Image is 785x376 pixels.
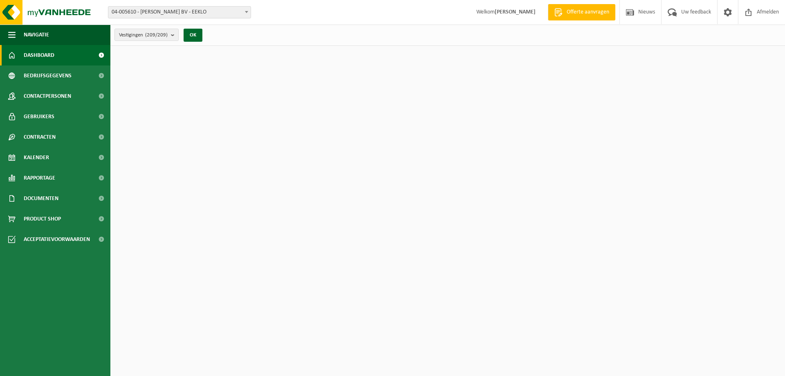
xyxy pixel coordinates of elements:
[24,25,49,45] span: Navigatie
[24,209,61,229] span: Product Shop
[565,8,611,16] span: Offerte aanvragen
[145,32,168,38] count: (209/209)
[114,29,179,41] button: Vestigingen(209/209)
[184,29,202,42] button: OK
[24,127,56,147] span: Contracten
[24,45,54,65] span: Dashboard
[24,229,90,250] span: Acceptatievoorwaarden
[24,86,71,106] span: Contactpersonen
[24,106,54,127] span: Gebruikers
[108,7,251,18] span: 04-005610 - ELIAS VANDEVOORDE BV - EEKLO
[108,6,251,18] span: 04-005610 - ELIAS VANDEVOORDE BV - EEKLO
[24,168,55,188] span: Rapportage
[24,147,49,168] span: Kalender
[24,65,72,86] span: Bedrijfsgegevens
[548,4,615,20] a: Offerte aanvragen
[495,9,536,15] strong: [PERSON_NAME]
[24,188,58,209] span: Documenten
[119,29,168,41] span: Vestigingen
